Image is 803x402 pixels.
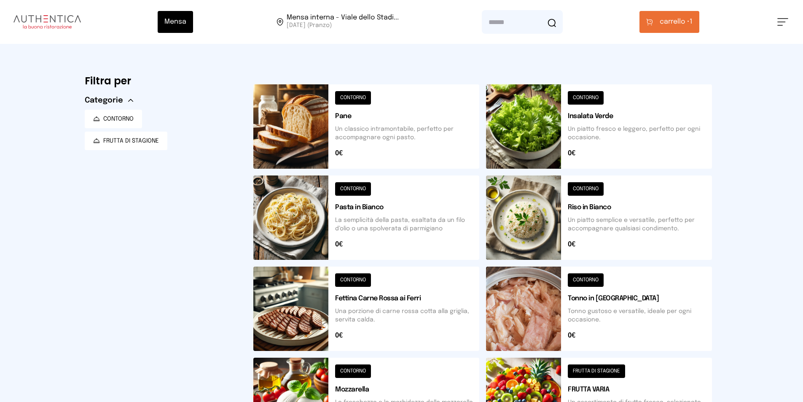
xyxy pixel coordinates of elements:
[287,14,399,30] span: Viale dello Stadio, 77, 05100 Terni TR, Italia
[103,137,159,145] span: FRUTTA DI STAGIONE
[158,11,193,33] button: Mensa
[85,74,240,88] h6: Filtra per
[287,21,399,30] span: [DATE] (Pranzo)
[85,94,123,106] span: Categorie
[85,132,167,150] button: FRUTTA DI STAGIONE
[639,11,699,33] button: carrello •1
[660,17,690,27] span: carrello •
[103,115,134,123] span: CONTORNO
[13,15,81,29] img: logo.8f33a47.png
[85,94,133,106] button: Categorie
[85,110,142,128] button: CONTORNO
[660,17,693,27] span: 1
